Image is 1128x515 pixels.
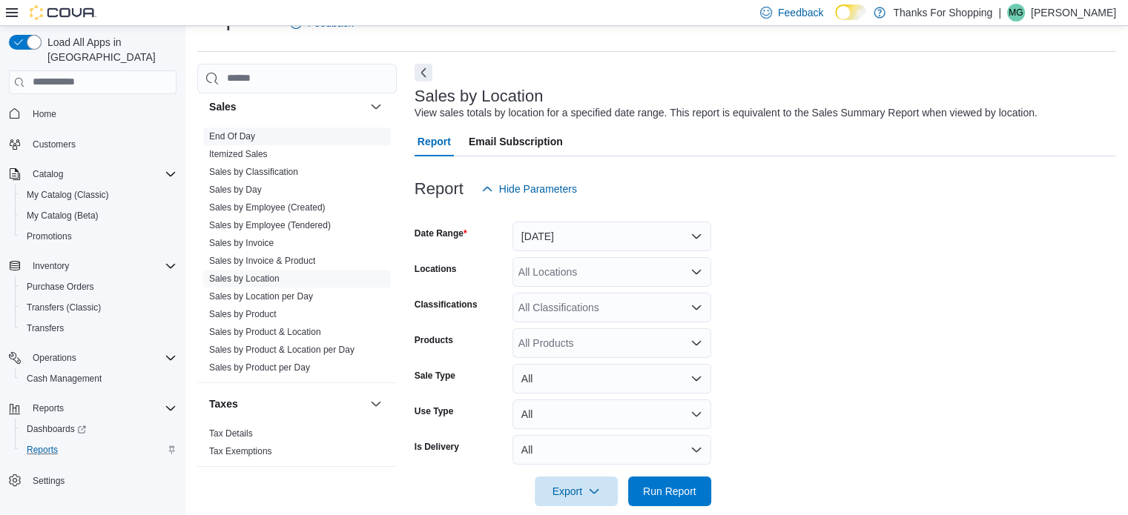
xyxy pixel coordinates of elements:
button: Open list of options [690,266,702,278]
button: Taxes [367,395,385,413]
p: Thanks For Shopping [893,4,992,21]
span: Inventory [33,260,69,272]
label: Use Type [415,405,453,417]
a: Purchase Orders [21,278,100,296]
span: Cash Management [21,370,177,388]
label: Sale Type [415,370,455,382]
button: Reports [27,399,70,417]
a: Sales by Location [209,273,280,284]
span: Home [27,104,177,123]
a: My Catalog (Beta) [21,207,105,225]
div: Taxes [197,425,397,466]
a: Reports [21,441,64,459]
span: Itemized Sales [209,148,268,160]
label: Products [415,334,453,346]
a: Sales by Product [209,309,277,319]
button: All [512,399,711,429]
button: Sales [367,98,385,116]
div: View sales totals by location for a specified date range. This report is equivalent to the Sales ... [415,105,1038,121]
span: Tax Exemptions [209,445,272,457]
img: Cova [30,5,96,20]
span: Operations [27,349,177,367]
a: Sales by Product & Location per Day [209,345,354,355]
a: Sales by Product & Location [209,327,321,337]
span: Transfers [27,322,64,334]
a: Dashboards [21,420,92,438]
span: MG [1009,4,1023,21]
span: Promotions [21,227,177,245]
a: Itemized Sales [209,149,268,159]
p: [PERSON_NAME] [1031,4,1116,21]
span: Dashboards [21,420,177,438]
span: Dark Mode [835,20,836,21]
button: Open list of options [690,337,702,349]
span: Customers [27,135,177,153]
button: Run Report [628,476,711,506]
a: Home [27,105,62,123]
span: Sales by Invoice [209,237,274,249]
span: Cash Management [27,373,102,385]
button: Customers [3,133,182,155]
span: Sales by Classification [209,166,298,178]
button: Sales [209,99,364,114]
span: Email Subscription [469,127,563,156]
a: End Of Day [209,131,255,142]
span: Purchase Orders [21,278,177,296]
h3: Sales by Location [415,87,544,105]
div: Mac Gillis [1007,4,1025,21]
span: Reports [21,441,177,459]
a: Settings [27,472,70,490]
button: Promotions [15,226,182,247]
label: Classifications [415,299,478,310]
button: My Catalog (Classic) [15,185,182,205]
a: Sales by Invoice [209,238,274,248]
span: Export [544,476,609,506]
span: My Catalog (Classic) [21,186,177,204]
span: Transfers (Classic) [21,299,177,316]
span: Transfers (Classic) [27,302,101,313]
span: Settings [27,471,177,489]
div: Sales [197,127,397,382]
a: Sales by Location per Day [209,291,313,302]
a: Tax Details [209,428,253,439]
span: Transfers [21,319,177,337]
span: My Catalog (Beta) [27,210,99,222]
span: Settings [33,475,65,487]
a: Cash Management [21,370,108,388]
span: Sales by Product per Day [209,362,310,373]
span: Sales by Location per Day [209,290,313,302]
a: My Catalog (Classic) [21,186,115,204]
span: Catalog [33,168,63,180]
button: Open list of options [690,302,702,313]
a: Transfers (Classic) [21,299,107,316]
a: Sales by Day [209,185,262,195]
span: My Catalog (Classic) [27,189,109,201]
span: Sales by Employee (Tendered) [209,219,331,231]
button: Home [3,103,182,124]
button: Operations [3,348,182,368]
a: Sales by Product per Day [209,362,310,373]
span: Dashboards [27,423,86,435]
label: Locations [415,263,457,275]
h3: Report [415,180,464,198]
span: Catalog [27,165,177,183]
a: Transfers [21,319,70,337]
a: Sales by Classification [209,167,298,177]
span: Feedback [778,5,823,20]
h3: Sales [209,99,237,114]
button: My Catalog (Beta) [15,205,182,226]
button: All [512,364,711,393]
button: Inventory [27,257,75,275]
a: Customers [27,136,82,153]
span: Reports [33,402,64,414]
button: [DATE] [512,222,711,251]
button: Purchase Orders [15,276,182,297]
label: Date Range [415,227,467,239]
span: Sales by Product & Location per Day [209,344,354,356]
span: Home [33,108,56,120]
button: Taxes [209,396,364,411]
button: Transfers [15,318,182,339]
button: Reports [3,398,182,419]
button: Operations [27,349,82,367]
